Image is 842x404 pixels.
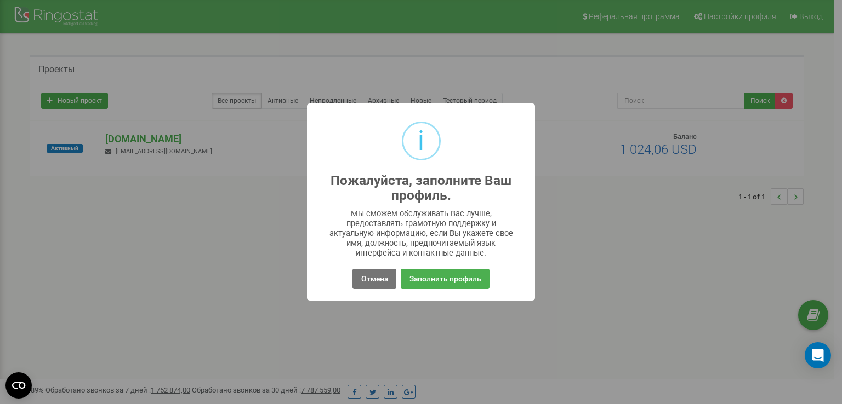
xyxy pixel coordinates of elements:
button: Заполнить профиль [401,269,489,289]
div: Open Intercom Messenger [805,342,831,368]
div: i [418,123,424,159]
h2: Пожалуйста, заполните Ваш профиль. [329,174,514,203]
button: Отмена [352,269,396,289]
button: Open CMP widget [5,372,32,399]
div: Мы сможем обслуживать Вас лучше, предоставлять грамотную поддержку и актуальную информацию, если ... [329,209,514,258]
